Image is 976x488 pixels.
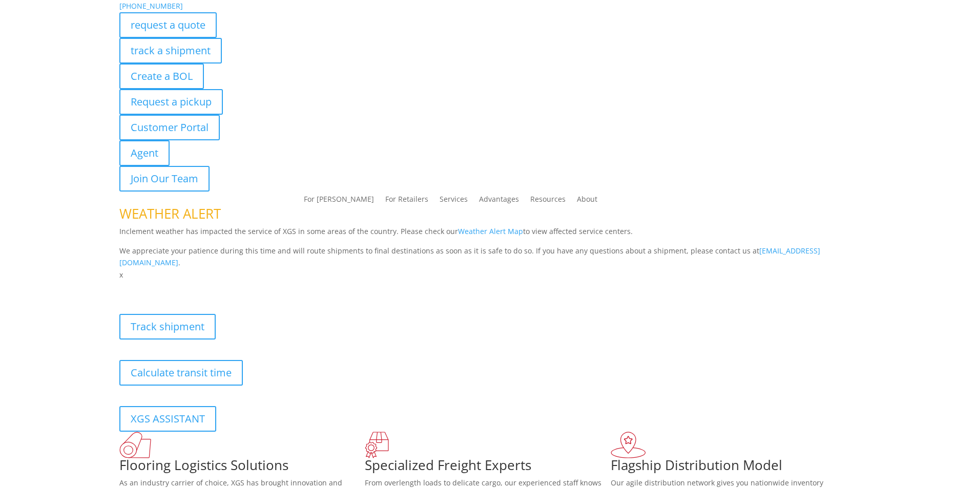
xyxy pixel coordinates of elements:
h1: Flooring Logistics Solutions [119,458,365,477]
p: Inclement weather has impacted the service of XGS in some areas of the country. Please check our ... [119,225,857,245]
p: We appreciate your patience during this time and will route shipments to final destinations as so... [119,245,857,269]
h1: Specialized Freight Experts [365,458,611,477]
a: Calculate transit time [119,360,243,386]
a: [PHONE_NUMBER] [119,1,183,11]
p: x [119,269,857,281]
a: track a shipment [119,38,222,63]
a: Customer Portal [119,115,220,140]
a: Track shipment [119,314,216,340]
a: Services [440,196,468,207]
img: xgs-icon-focused-on-flooring-red [365,432,389,458]
a: For [PERSON_NAME] [304,196,374,207]
b: Visibility, transparency, and control for your entire supply chain. [119,283,348,292]
a: Request a pickup [119,89,223,115]
h1: Flagship Distribution Model [611,458,857,477]
a: Weather Alert Map [458,226,523,236]
a: Resources [530,196,566,207]
a: request a quote [119,12,217,38]
a: Create a BOL [119,63,204,89]
a: XGS ASSISTANT [119,406,216,432]
a: For Retailers [385,196,428,207]
a: Agent [119,140,170,166]
a: Advantages [479,196,519,207]
a: About [577,196,597,207]
img: xgs-icon-total-supply-chain-intelligence-red [119,432,151,458]
a: Join Our Team [119,166,210,192]
span: WEATHER ALERT [119,204,221,223]
img: xgs-icon-flagship-distribution-model-red [611,432,646,458]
